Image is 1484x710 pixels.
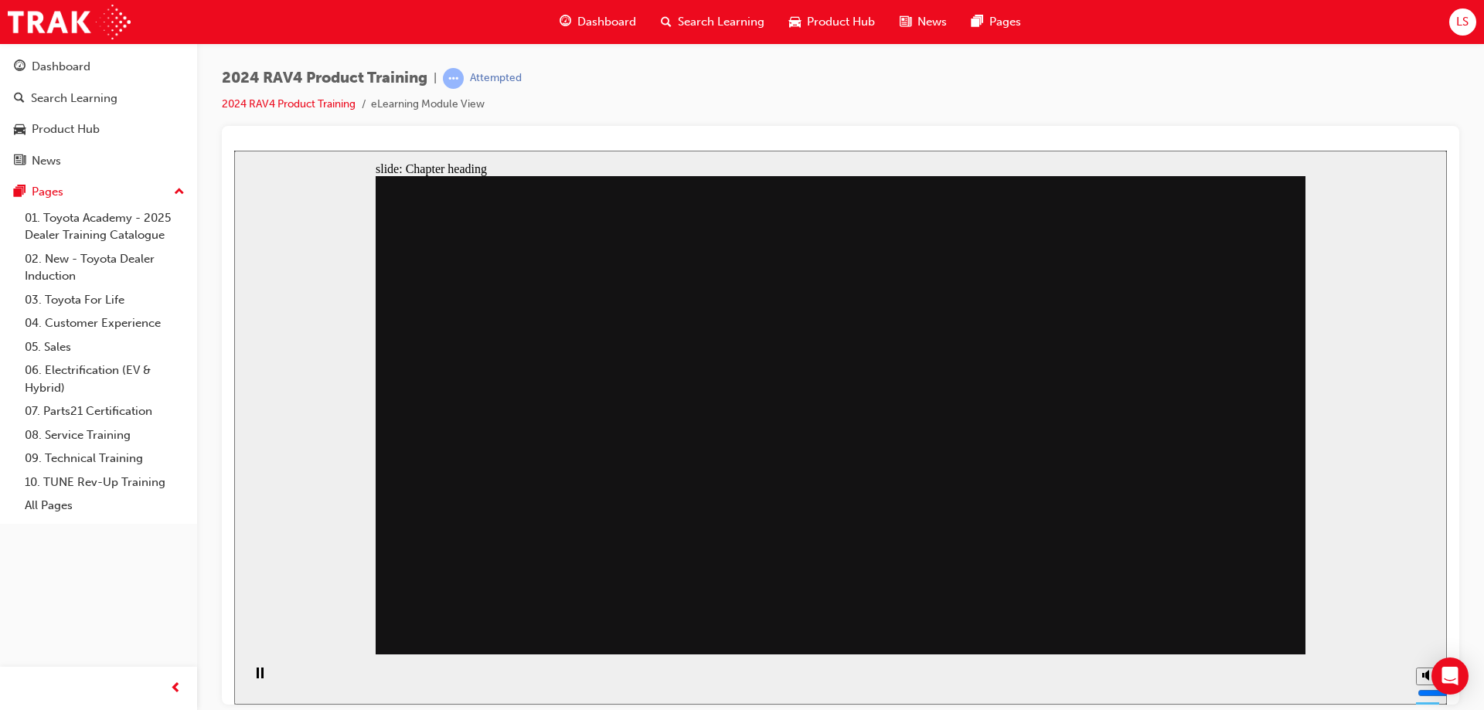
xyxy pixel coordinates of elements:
[6,178,191,206] button: Pages
[19,288,191,312] a: 03. Toyota For Life
[1182,517,1207,535] button: Mute (Ctrl+Alt+M)
[661,12,672,32] span: search-icon
[1174,504,1205,554] div: misc controls
[959,6,1033,38] a: pages-iconPages
[8,504,34,554] div: playback controls
[547,6,648,38] a: guage-iconDashboard
[19,335,191,359] a: 05. Sales
[14,155,26,168] span: news-icon
[222,97,356,110] a: 2024 RAV4 Product Training
[19,447,191,471] a: 09. Technical Training
[8,5,131,39] img: Trak
[6,49,191,178] button: DashboardSearch LearningProduct HubNews
[222,70,427,87] span: 2024 RAV4 Product Training
[6,84,191,113] a: Search Learning
[8,516,34,542] button: Pause (Ctrl+Alt+P)
[917,13,947,31] span: News
[19,494,191,518] a: All Pages
[19,311,191,335] a: 04. Customer Experience
[1183,536,1283,549] input: volume
[648,6,777,38] a: search-iconSearch Learning
[31,90,117,107] div: Search Learning
[14,92,25,106] span: search-icon
[32,121,100,138] div: Product Hub
[443,68,464,89] span: learningRecordVerb_ATTEMPT-icon
[887,6,959,38] a: news-iconNews
[6,53,191,81] a: Dashboard
[371,96,485,114] li: eLearning Module View
[19,399,191,423] a: 07. Parts21 Certification
[900,12,911,32] span: news-icon
[19,471,191,494] a: 10. TUNE Rev-Up Training
[6,147,191,175] a: News
[434,70,437,87] span: |
[32,152,61,170] div: News
[174,182,185,202] span: up-icon
[14,185,26,199] span: pages-icon
[777,6,887,38] a: car-iconProduct Hub
[14,60,26,74] span: guage-icon
[32,58,90,76] div: Dashboard
[19,423,191,447] a: 08. Service Training
[470,71,522,86] div: Attempted
[789,12,801,32] span: car-icon
[170,679,182,698] span: prev-icon
[19,358,191,399] a: 06. Electrification (EV & Hybrid)
[1449,8,1476,36] button: LS
[678,13,764,31] span: Search Learning
[19,247,191,288] a: 02. New - Toyota Dealer Induction
[1431,657,1469,695] div: Open Intercom Messenger
[6,115,191,144] a: Product Hub
[560,12,571,32] span: guage-icon
[14,123,26,137] span: car-icon
[972,12,983,32] span: pages-icon
[989,13,1021,31] span: Pages
[807,13,875,31] span: Product Hub
[32,183,63,201] div: Pages
[1456,13,1469,31] span: LS
[577,13,636,31] span: Dashboard
[19,206,191,247] a: 01. Toyota Academy - 2025 Dealer Training Catalogue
